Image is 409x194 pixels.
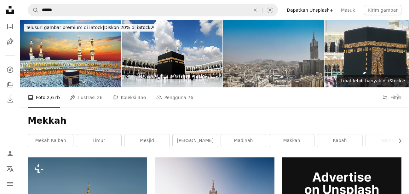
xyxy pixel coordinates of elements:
a: [PERSON_NAME] [173,134,218,147]
a: Kabah [317,134,362,147]
a: Timur [76,134,121,147]
a: Masuk/Daftar [4,147,16,160]
span: 26 [97,94,103,101]
a: Berikutnya [387,67,409,127]
a: Pengguna 76 [156,87,193,108]
img: Ka'bah, Mekkah, Madinah, Haji, Nabi Muhammad [20,20,121,87]
a: Dapatkan Unsplash+ [283,5,337,15]
img: Masjid al-Haram, Masjid paling suci Islam di Makkah. [223,20,324,87]
button: Pencarian visual [262,4,278,16]
a: mesjid [124,134,170,147]
img: Ka'bah di Mekkah [122,20,222,87]
button: Kirim gambar [364,5,401,15]
a: Lihat lebih banyak di iStock↗ [337,75,409,87]
a: Koleksi 356 [112,87,146,108]
span: 76 [188,94,193,101]
a: Ilustrasi 26 [70,87,102,108]
button: Bahasa [4,162,16,175]
a: Telusuri gambar premium di iStock|Diskon 20% di iStock↗ [20,20,160,35]
a: Ilustrasi [4,35,16,48]
button: Hapus [248,4,262,16]
span: Lihat lebih banyak di iStock ↗ [341,78,405,83]
button: Pencarian di Unsplash [28,4,39,16]
span: Telusuri gambar premium di iStock | [26,25,104,30]
div: Diskon 20% di iStock ↗ [24,24,156,32]
a: Madinah [221,134,266,147]
a: Foto [4,20,16,33]
a: Makkah [269,134,314,147]
a: Masuk [337,5,359,15]
button: Filter [382,87,401,108]
form: Temuka visual di seluruh situs [28,4,278,16]
span: 356 [138,94,146,101]
h1: Mekkah [28,115,401,126]
a: Mekah Ka'bah [28,134,73,147]
a: Jelajahi [4,63,16,76]
button: gulir daftar ke kanan [394,134,401,147]
button: Menu [4,178,16,190]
